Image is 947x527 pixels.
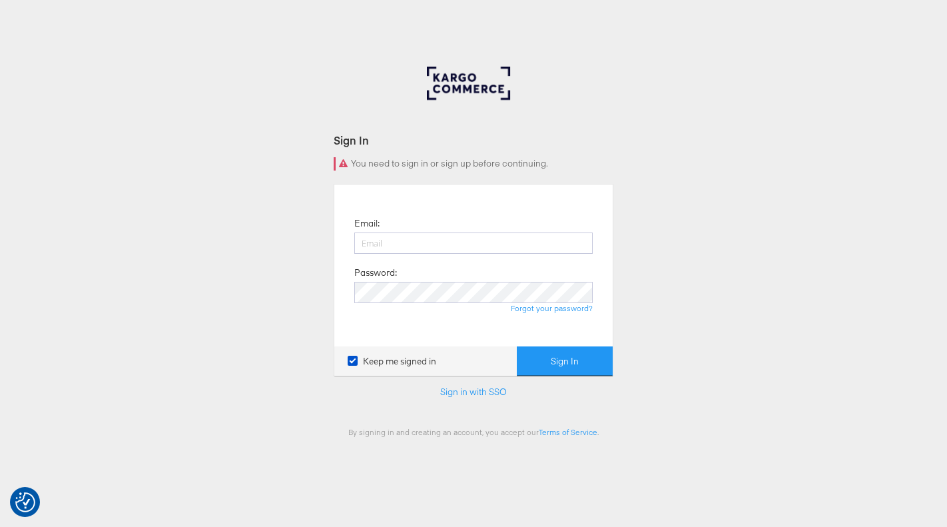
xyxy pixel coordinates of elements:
div: Sign In [334,133,613,148]
a: Forgot your password? [511,303,593,313]
img: Revisit consent button [15,492,35,512]
label: Password: [354,266,397,279]
button: Consent Preferences [15,492,35,512]
label: Email: [354,217,380,230]
input: Email [354,233,593,254]
div: By signing in and creating an account, you accept our . [334,427,613,437]
a: Sign in with SSO [440,386,507,398]
label: Keep me signed in [348,355,436,368]
button: Sign In [517,346,613,376]
div: You need to sign in or sign up before continuing. [334,157,613,171]
a: Terms of Service [539,427,597,437]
